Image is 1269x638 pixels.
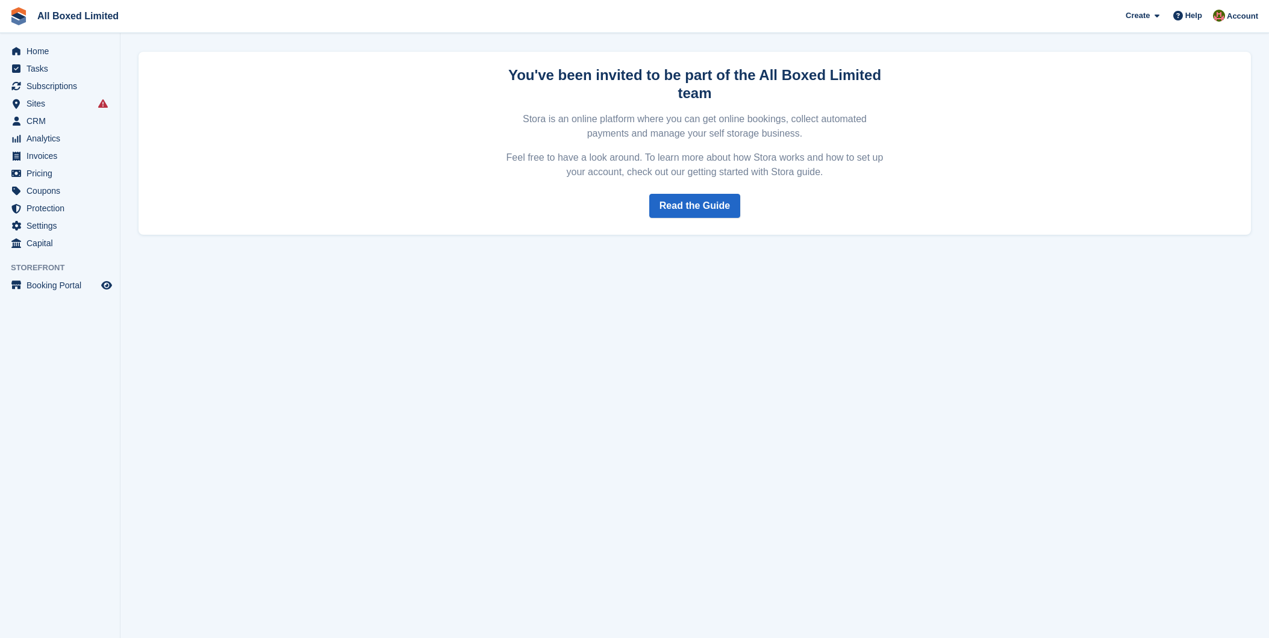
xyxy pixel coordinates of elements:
span: Tasks [27,60,99,77]
a: menu [6,113,114,129]
span: Capital [27,235,99,252]
a: menu [6,78,114,94]
a: menu [6,165,114,182]
strong: You've been invited to be part of the All Boxed Limited team [508,67,881,101]
a: menu [6,200,114,217]
span: Settings [27,217,99,234]
span: Account [1227,10,1258,22]
a: menu [6,235,114,252]
a: Preview store [99,278,114,293]
a: menu [6,182,114,199]
span: Home [27,43,99,60]
a: menu [6,130,114,147]
span: Pricing [27,165,99,182]
a: menu [6,217,114,234]
span: Storefront [11,262,120,274]
span: Analytics [27,130,99,147]
a: All Boxed Limited [33,6,123,26]
p: Feel free to have a look around. To learn more about how Stora works and how to set up your accou... [505,150,885,179]
span: Protection [27,200,99,217]
p: Stora is an online platform where you can get online bookings, collect automated payments and man... [505,112,885,141]
span: Subscriptions [27,78,99,94]
span: Booking Portal [27,277,99,294]
span: Coupons [27,182,99,199]
a: menu [6,95,114,112]
span: Help [1185,10,1202,22]
a: Read the Guide [649,194,740,218]
a: menu [6,60,114,77]
span: CRM [27,113,99,129]
i: Smart entry sync failures have occurred [98,99,108,108]
img: stora-icon-8386f47178a22dfd0bd8f6a31ec36ba5ce8667c1dd55bd0f319d3a0aa187defe.svg [10,7,28,25]
a: menu [6,43,114,60]
span: Invoices [27,147,99,164]
img: Sharon Hawkins [1213,10,1225,22]
a: menu [6,277,114,294]
span: Create [1126,10,1150,22]
span: Sites [27,95,99,112]
a: menu [6,147,114,164]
